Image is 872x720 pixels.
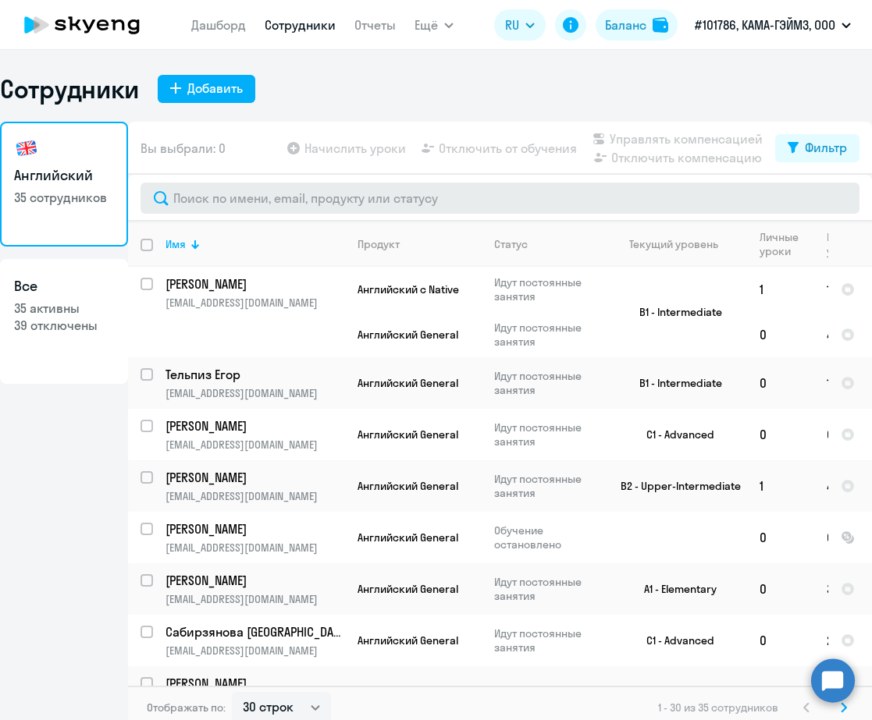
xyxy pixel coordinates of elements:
p: [EMAIL_ADDRESS][DOMAIN_NAME] [166,438,344,452]
p: [EMAIL_ADDRESS][DOMAIN_NAME] [166,592,344,606]
a: Дашборд [191,17,246,33]
p: [EMAIL_ADDRESS][DOMAIN_NAME] [166,296,344,310]
div: Личные уроки [760,230,813,258]
span: Английский General [358,427,458,442]
p: [PERSON_NAME] [166,520,342,537]
p: 39 отключены [14,317,114,334]
input: Поиск по имени, email, продукту или статусу [141,183,860,214]
td: 1 [747,267,814,312]
span: 1 - 30 из 35 сотрудников [658,700,778,715]
span: Вы выбрали: 0 [141,139,226,158]
div: Текущий уровень [614,237,746,251]
button: Добавить [158,75,255,103]
a: [PERSON_NAME] [166,520,344,537]
td: 1 [747,460,814,512]
a: [PERSON_NAME] [166,675,344,692]
img: balance [653,17,668,33]
p: Идут постоянные занятия [494,369,601,397]
span: Английский General [358,376,458,390]
div: Баланс [605,16,646,34]
p: [EMAIL_ADDRESS][DOMAIN_NAME] [166,386,344,400]
div: Фильтр [805,138,847,157]
span: Ещё [415,16,438,34]
td: C1 - Advanced [602,409,747,460]
p: Идут постоянные занятия [494,420,601,449]
a: [PERSON_NAME] [166,417,344,434]
p: Идут постоянные занятия [494,685,601,713]
button: Ещё [415,9,454,41]
button: #101786, КАМА-ГЭЙМЗ, ООО [687,6,859,44]
td: C1 - Advanced [602,615,747,666]
button: Балансbalance [596,9,678,41]
td: 0 [747,357,814,409]
p: Сабирзянова [GEOGRAPHIC_DATA] [166,623,342,640]
p: Идут постоянные занятия [494,321,601,349]
p: [EMAIL_ADDRESS][DOMAIN_NAME] [166,644,344,658]
p: Идут постоянные занятия [494,472,601,500]
td: 1 [814,267,828,312]
p: [EMAIL_ADDRESS][DOMAIN_NAME] [166,541,344,555]
td: 13 [814,357,828,409]
td: B2 - Upper-Intermediate [602,460,747,512]
span: Английский General [358,479,458,493]
a: Отчеты [354,17,396,33]
p: Тельпиз Егор [166,366,342,383]
img: english [14,136,39,161]
p: [EMAIL_ADDRESS][DOMAIN_NAME] [166,489,344,503]
a: Сотрудники [265,17,336,33]
td: 0 [747,615,814,666]
span: Английский General [358,328,458,342]
td: 0 [747,312,814,357]
a: [PERSON_NAME] [166,572,344,589]
td: 0 [747,409,814,460]
p: Идут постоянные занятия [494,575,601,603]
div: Корп. уроки [827,230,858,258]
p: [PERSON_NAME] [166,572,342,589]
button: RU [494,9,546,41]
p: [PERSON_NAME] [166,675,342,692]
p: [PERSON_NAME] [166,469,342,486]
div: Статус [494,237,528,251]
span: Английский General [358,582,458,596]
td: B1 - Intermediate [602,357,747,409]
div: Продукт [358,237,400,251]
span: Английский с Native [358,282,459,296]
span: Английский General [358,633,458,647]
a: Тельпиз Егор [166,366,344,383]
h3: Английский [14,165,114,186]
td: 2 [814,615,828,666]
div: Имя [166,237,186,251]
td: 6 [814,409,828,460]
p: [PERSON_NAME] [166,417,342,434]
p: 35 активны [14,300,114,317]
button: Фильтр [775,134,860,162]
td: 0 [814,512,828,563]
a: Сабирзянова [GEOGRAPHIC_DATA] [166,623,344,640]
p: #101786, КАМА-ГЭЙМЗ, ООО [695,16,835,34]
p: [PERSON_NAME] [166,275,342,293]
p: Идут постоянные занятия [494,275,601,303]
a: [PERSON_NAME] [166,469,344,486]
td: 4 [814,312,828,357]
td: 4 [814,460,828,512]
p: Обучение остановлено [494,523,601,552]
span: RU [505,16,519,34]
p: 35 сотрудников [14,189,114,206]
h3: Все [14,276,114,296]
td: 3 [814,563,828,615]
td: 0 [747,512,814,563]
td: 0 [747,563,814,615]
td: B1 - Intermediate [602,267,747,357]
a: [PERSON_NAME] [166,275,344,293]
div: Имя [166,237,344,251]
span: Английский General [358,530,458,544]
div: Текущий уровень [629,237,718,251]
div: Добавить [187,79,243,98]
td: A1 - Elementary [602,563,747,615]
span: Отображать по: [147,700,226,715]
p: Идут постоянные занятия [494,626,601,654]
